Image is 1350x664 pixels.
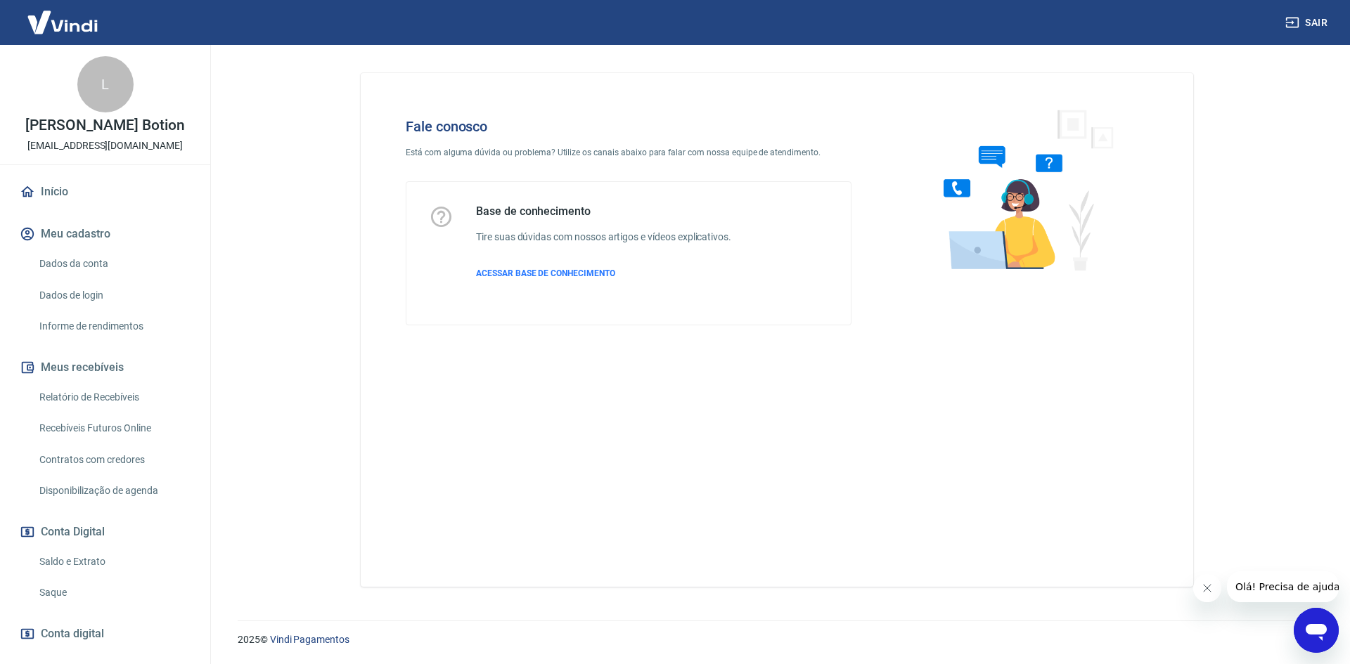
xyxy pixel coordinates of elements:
p: [EMAIL_ADDRESS][DOMAIN_NAME] [27,138,183,153]
span: Conta digital [41,624,104,644]
iframe: Fechar mensagem [1193,574,1221,602]
span: Olá! Precisa de ajuda? [8,10,118,21]
a: Contratos com credores [34,445,193,474]
p: Está com alguma dúvida ou problema? Utilize os canais abaixo para falar com nossa equipe de atend... [406,146,851,159]
a: Recebíveis Futuros Online [34,414,193,443]
a: Dados da conta [34,249,193,278]
h5: Base de conhecimento [476,204,731,219]
button: Conta Digital [17,516,193,547]
a: Informe de rendimentos [34,312,193,341]
button: Sair [1282,10,1333,36]
p: [PERSON_NAME] Botion [25,118,184,133]
a: Disponibilização de agenda [34,476,193,505]
iframe: Mensagem da empresa [1227,571,1339,602]
a: Vindi Pagamentos [270,634,349,645]
span: ACESSAR BASE DE CONHECIMENTO [476,268,615,278]
p: 2025 © [238,632,1316,647]
button: Meu cadastro [17,219,193,249]
a: Dados de login [34,281,193,310]
a: Relatório de Recebíveis [34,383,193,412]
iframe: Botão para abrir a janela de mensagens [1294,608,1339,653]
a: ACESSAR BASE DE CONHECIMENTO [476,267,731,280]
a: Saldo e Extrato [34,547,193,576]
h4: Fale conosco [406,118,851,135]
h6: Tire suas dúvidas com nossos artigos e vídeos explicativos. [476,230,731,245]
a: Início [17,176,193,207]
img: Fale conosco [915,96,1129,283]
img: Vindi [17,1,108,44]
a: Saque [34,578,193,607]
a: Conta digital [17,618,193,649]
button: Meus recebíveis [17,352,193,383]
div: L [77,56,134,112]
